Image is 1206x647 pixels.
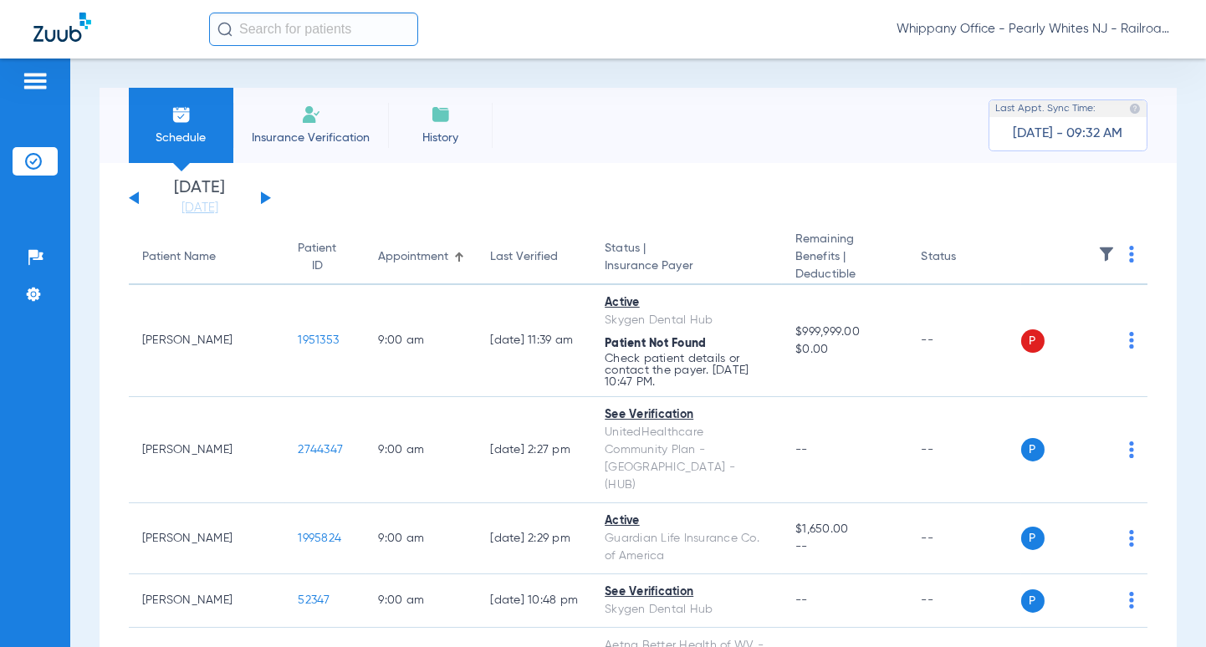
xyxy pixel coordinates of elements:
div: Last Verified [491,248,579,266]
span: 2744347 [299,444,344,456]
td: [DATE] 11:39 AM [478,285,592,397]
img: group-dot-blue.svg [1129,246,1134,262]
img: Schedule [171,104,192,125]
span: P [1021,329,1045,353]
div: See Verification [605,406,769,424]
td: -- [908,503,1021,574]
input: Search for patients [209,13,418,46]
th: Status [908,231,1021,285]
span: Patient Not Found [605,338,706,349]
span: P [1021,589,1045,613]
th: Status | [591,231,782,285]
div: UnitedHealthcare Community Plan - [GEOGRAPHIC_DATA] - (HUB) [605,424,769,494]
div: Patient ID [299,240,337,275]
td: [PERSON_NAME] [129,397,285,503]
td: [DATE] 10:48 PM [478,574,592,628]
span: Whippany Office - Pearly Whites NJ - Railroad Plaza Dental Associates Spec LLC - [GEOGRAPHIC_DATA... [897,21,1173,38]
img: last sync help info [1129,103,1141,115]
td: [DATE] 2:29 PM [478,503,592,574]
td: 9:00 AM [365,285,478,397]
td: [PERSON_NAME] [129,503,285,574]
div: Last Verified [491,248,559,266]
td: 9:00 AM [365,397,478,503]
p: Check patient details or contact the payer. [DATE] 10:47 PM. [605,353,769,388]
span: Last Appt. Sync Time: [995,100,1096,117]
div: Appointment [379,248,464,266]
span: 52347 [299,594,330,606]
td: 9:00 AM [365,574,478,628]
img: group-dot-blue.svg [1129,441,1134,458]
img: Search Icon [217,22,233,37]
span: Deductible [795,266,894,283]
span: Schedule [141,130,221,146]
span: History [401,130,480,146]
li: [DATE] [150,180,250,217]
span: 1995824 [299,532,342,544]
img: hamburger-icon [22,71,49,91]
div: Patient Name [142,248,216,266]
div: Patient ID [299,240,352,275]
img: group-dot-blue.svg [1129,530,1134,547]
span: P [1021,438,1045,461]
span: -- [795,538,894,556]
div: Active [605,294,769,312]
div: Skygen Dental Hub [605,601,769,619]
span: 1951353 [299,334,340,346]
td: -- [908,285,1021,397]
span: Insurance Verification [246,130,376,146]
iframe: Chat Widget [1122,567,1206,647]
div: Patient Name [142,248,272,266]
img: Manual Insurance Verification [301,104,321,125]
span: Insurance Payer [605,257,769,275]
div: Appointment [379,248,449,266]
span: $0.00 [795,341,894,359]
img: group-dot-blue.svg [1129,332,1134,349]
span: $1,650.00 [795,521,894,538]
div: Active [605,512,769,530]
div: See Verification [605,583,769,601]
td: [DATE] 2:27 PM [478,397,592,503]
td: [PERSON_NAME] [129,574,285,628]
td: [PERSON_NAME] [129,285,285,397]
div: Skygen Dental Hub [605,312,769,329]
td: -- [908,397,1021,503]
img: filter.svg [1098,246,1115,262]
img: History [431,104,451,125]
img: Zuub Logo [33,13,91,42]
div: Guardian Life Insurance Co. of America [605,530,769,565]
span: $999,999.00 [795,323,894,341]
span: P [1021,527,1045,550]
td: -- [908,574,1021,628]
span: [DATE] - 09:32 AM [1014,125,1123,142]
a: [DATE] [150,200,250,217]
th: Remaining Benefits | [782,231,907,285]
span: -- [795,594,808,606]
span: -- [795,444,808,456]
td: 9:00 AM [365,503,478,574]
